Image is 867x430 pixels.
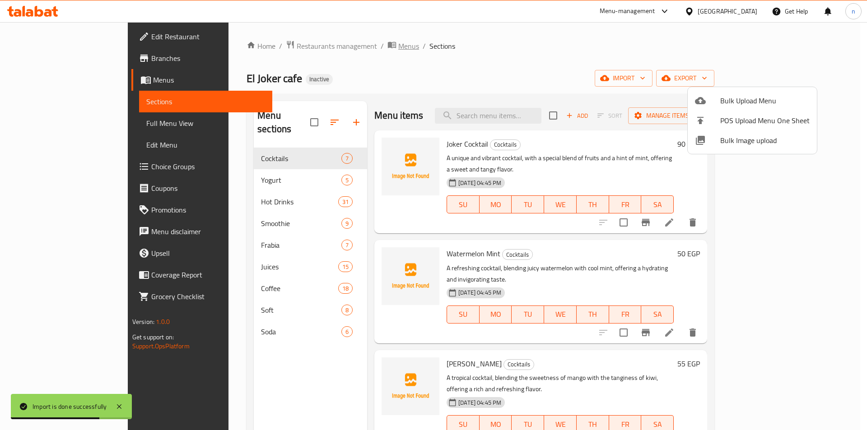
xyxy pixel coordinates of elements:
span: Bulk Image upload [720,135,810,146]
li: Upload bulk menu [688,91,817,111]
span: Bulk Upload Menu [720,95,810,106]
li: POS Upload Menu One Sheet [688,111,817,130]
div: Import is done successfully [33,402,107,412]
span: POS Upload Menu One Sheet [720,115,810,126]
